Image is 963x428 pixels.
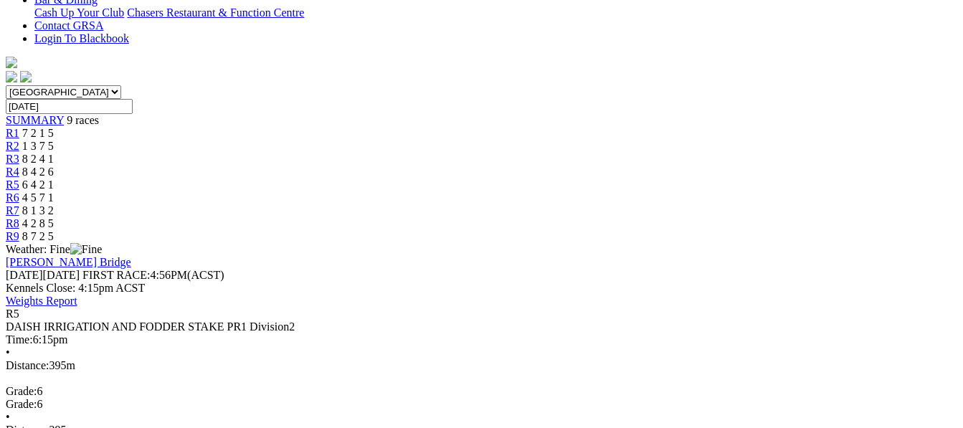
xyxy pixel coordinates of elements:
div: Bar & Dining [34,6,957,19]
a: R9 [6,230,19,242]
span: 9 races [67,114,99,126]
div: Kennels Close: 4:15pm ACST [6,282,957,295]
span: 8 1 3 2 [22,204,54,217]
span: Distance: [6,359,49,371]
a: Chasers Restaurant & Function Centre [127,6,304,19]
span: 8 4 2 6 [22,166,54,178]
span: FIRST RACE: [82,269,150,281]
span: Weather: Fine [6,243,102,255]
a: Contact GRSA [34,19,103,32]
a: R5 [6,179,19,191]
span: R5 [6,308,19,320]
span: 8 7 2 5 [22,230,54,242]
div: 6 [6,385,957,398]
img: facebook.svg [6,71,17,82]
a: R6 [6,191,19,204]
a: SUMMARY [6,114,64,126]
a: Login To Blackbook [34,32,129,44]
span: 6 4 2 1 [22,179,54,191]
span: • [6,411,10,423]
span: • [6,346,10,358]
a: [PERSON_NAME] Bridge [6,256,131,268]
div: 395m [6,359,957,372]
a: R4 [6,166,19,178]
img: twitter.svg [20,71,32,82]
span: [DATE] [6,269,80,281]
span: Time: [6,333,33,346]
a: Cash Up Your Club [34,6,124,19]
a: R8 [6,217,19,229]
span: 4:56PM(ACST) [82,269,224,281]
input: Select date [6,99,133,114]
a: Weights Report [6,295,77,307]
a: R1 [6,127,19,139]
div: 6:15pm [6,333,957,346]
a: R2 [6,140,19,152]
span: 4 5 7 1 [22,191,54,204]
span: 1 3 7 5 [22,140,54,152]
span: 8 2 4 1 [22,153,54,165]
a: R7 [6,204,19,217]
span: 4 2 8 5 [22,217,54,229]
span: Grade: [6,385,37,397]
a: R3 [6,153,19,165]
span: 7 2 1 5 [22,127,54,139]
img: logo-grsa-white.png [6,57,17,68]
span: Grade: [6,398,37,410]
img: Fine [70,243,102,256]
div: 6 [6,398,957,411]
div: DAISH IRRIGATION AND FODDER STAKE PR1 Division2 [6,320,957,333]
span: [DATE] [6,269,43,281]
